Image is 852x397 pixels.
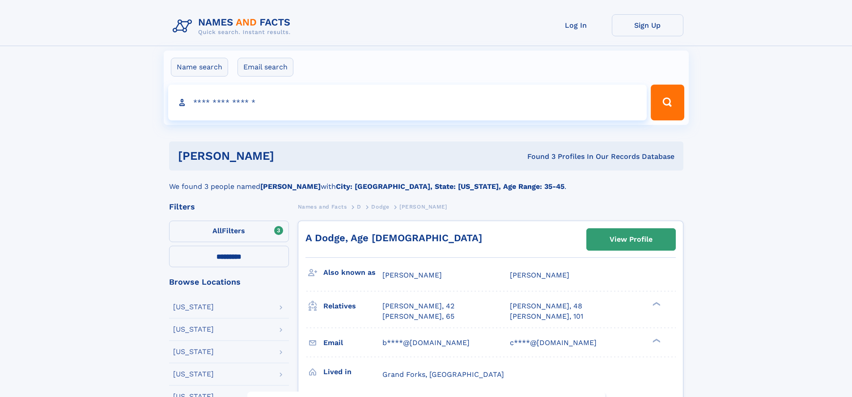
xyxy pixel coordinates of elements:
[305,232,482,243] a: A Dodge, Age [DEMOGRAPHIC_DATA]
[651,85,684,120] button: Search Button
[169,14,298,38] img: Logo Names and Facts
[169,171,683,192] div: We found 3 people named with .
[371,201,389,212] a: Dodge
[399,204,447,210] span: [PERSON_NAME]
[510,301,582,311] a: [PERSON_NAME], 48
[237,58,293,77] label: Email search
[612,14,683,36] a: Sign Up
[212,226,222,235] span: All
[260,182,321,191] b: [PERSON_NAME]
[371,204,389,210] span: Dodge
[610,229,653,250] div: View Profile
[169,221,289,242] label: Filters
[401,152,674,162] div: Found 3 Profiles In Our Records Database
[510,312,583,321] a: [PERSON_NAME], 101
[173,371,214,378] div: [US_STATE]
[169,203,289,211] div: Filters
[298,201,347,212] a: Names and Facts
[168,85,647,120] input: search input
[540,14,612,36] a: Log In
[171,58,228,77] label: Name search
[382,312,454,321] a: [PERSON_NAME], 65
[357,204,361,210] span: D
[178,150,401,162] h1: [PERSON_NAME]
[169,278,289,286] div: Browse Locations
[382,370,504,379] span: Grand Forks, [GEOGRAPHIC_DATA]
[650,301,661,307] div: ❯
[323,335,382,350] h3: Email
[173,348,214,355] div: [US_STATE]
[382,301,454,311] a: [PERSON_NAME], 42
[650,337,661,343] div: ❯
[323,364,382,380] h3: Lived in
[510,271,569,279] span: [PERSON_NAME]
[173,326,214,333] div: [US_STATE]
[357,201,361,212] a: D
[323,299,382,314] h3: Relatives
[173,303,214,311] div: [US_STATE]
[382,271,442,279] span: [PERSON_NAME]
[587,229,675,250] a: View Profile
[323,265,382,280] h3: Also known as
[336,182,564,191] b: City: [GEOGRAPHIC_DATA], State: [US_STATE], Age Range: 35-45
